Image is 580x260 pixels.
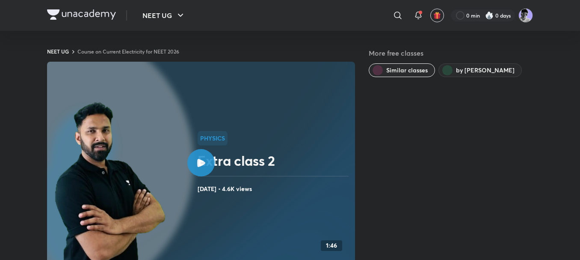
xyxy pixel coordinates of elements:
img: henil patel [518,8,533,23]
h4: 1:46 [326,242,337,249]
a: NEET UG [47,48,69,55]
a: Company Logo [47,9,116,22]
h4: [DATE] • 4.6K views [198,183,352,194]
img: streak [485,11,494,20]
button: avatar [430,9,444,22]
img: avatar [433,12,441,19]
button: Similar classes [369,63,435,77]
button: NEET UG [137,7,191,24]
button: by Anupam Upadhayay [438,63,522,77]
h2: Extra class 2 [198,152,352,169]
span: by Anupam Upadhayay [456,66,515,75]
h5: More free classes [369,48,533,58]
span: Similar classes [386,66,428,75]
img: Company Logo [47,9,116,20]
a: Course on Current Electricity for NEET 2026 [77,48,179,55]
